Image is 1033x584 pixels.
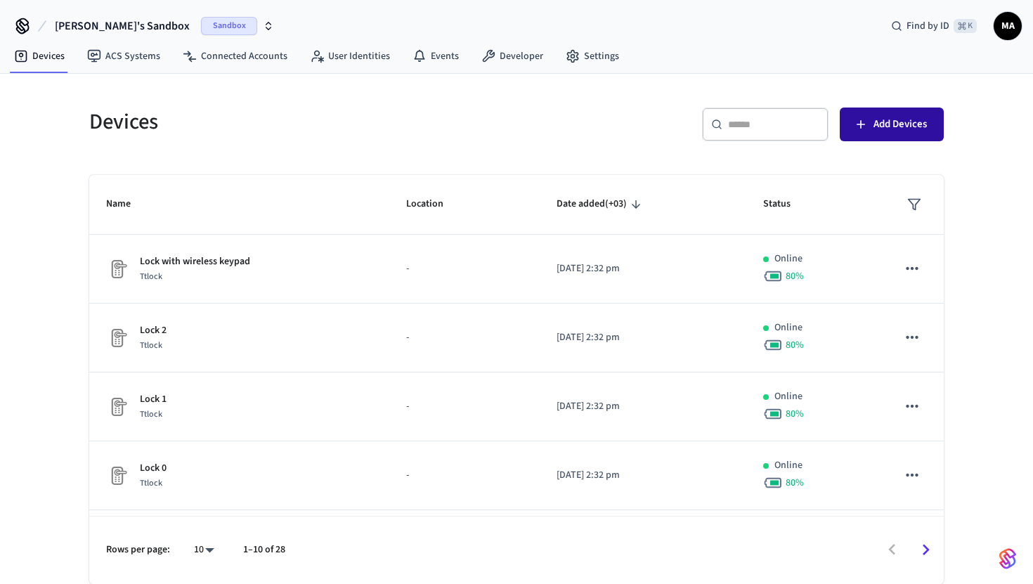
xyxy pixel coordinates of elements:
[140,408,162,420] span: Ttlock
[201,17,257,35] span: Sandbox
[106,543,170,557] p: Rows per page:
[873,115,927,134] span: Add Devices
[89,108,508,136] h5: Devices
[140,477,162,489] span: Ttlock
[140,392,167,407] p: Lock 1
[786,476,804,490] span: 80 %
[140,323,167,338] p: Lock 2
[999,547,1016,570] img: SeamLogoGradient.69752ec5.svg
[954,19,977,33] span: ⌘ K
[909,533,942,566] button: Go to next page
[786,407,804,421] span: 80 %
[557,330,729,345] p: [DATE] 2:32 pm
[907,19,949,33] span: Find by ID
[140,461,167,476] p: Lock 0
[406,193,462,215] span: Location
[140,271,162,283] span: Ttlock
[995,13,1020,39] span: MA
[55,18,190,34] span: [PERSON_NAME]'s Sandbox
[774,320,803,335] p: Online
[557,193,645,215] span: Date added(+03)
[401,44,470,69] a: Events
[187,540,221,560] div: 10
[140,339,162,351] span: Ttlock
[140,254,250,269] p: Lock with wireless keypad
[763,193,809,215] span: Status
[106,193,149,215] span: Name
[76,44,171,69] a: ACS Systems
[994,12,1022,40] button: MA
[406,399,523,414] p: -
[106,258,129,280] img: Placeholder Lock Image
[774,252,803,266] p: Online
[840,108,944,141] button: Add Devices
[554,44,630,69] a: Settings
[106,327,129,349] img: Placeholder Lock Image
[171,44,299,69] a: Connected Accounts
[774,458,803,473] p: Online
[106,465,129,487] img: Placeholder Lock Image
[406,261,523,276] p: -
[786,269,804,283] span: 80 %
[557,261,729,276] p: [DATE] 2:32 pm
[243,543,285,557] p: 1–10 of 28
[880,13,988,39] div: Find by ID⌘ K
[557,468,729,483] p: [DATE] 2:32 pm
[299,44,401,69] a: User Identities
[3,44,76,69] a: Devices
[470,44,554,69] a: Developer
[557,399,729,414] p: [DATE] 2:32 pm
[786,338,804,352] span: 80 %
[106,396,129,418] img: Placeholder Lock Image
[774,389,803,404] p: Online
[406,330,523,345] p: -
[406,468,523,483] p: -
